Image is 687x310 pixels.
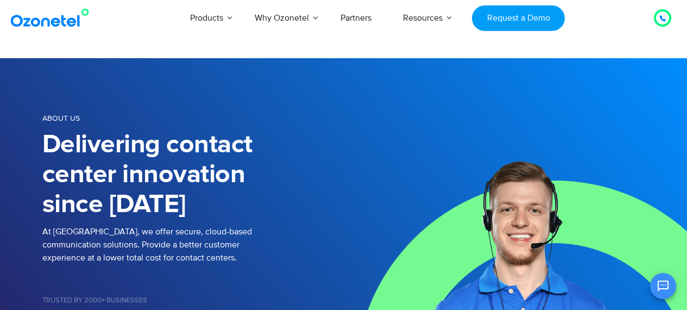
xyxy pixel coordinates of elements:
span: About us [42,114,80,123]
p: At [GEOGRAPHIC_DATA], we offer secure, cloud-based communication solutions. Provide a better cust... [42,225,344,264]
h5: Trusted by 2000+ Businesses [42,297,344,304]
button: Open chat [650,273,676,299]
a: Request a Demo [472,5,565,31]
h1: Delivering contact center innovation since [DATE] [42,130,344,220]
